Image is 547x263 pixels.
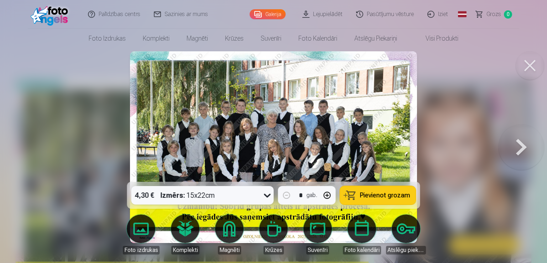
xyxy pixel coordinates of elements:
a: Komplekti [165,215,205,254]
div: Komplekti [171,246,199,254]
strong: Izmērs : [161,190,185,200]
img: /fa1 [31,3,72,26]
a: Atslēgu piekariņi [346,29,406,48]
button: Pievienot grozam [340,186,416,205]
a: Magnēti [209,215,249,254]
a: Magnēti [178,29,217,48]
span: Pievienot grozam [360,192,410,198]
a: Foto kalendāri [342,215,382,254]
a: Foto kalendāri [290,29,346,48]
a: Komplekti [134,29,178,48]
a: Suvenīri [252,29,290,48]
a: Foto izdrukas [121,215,161,254]
a: Atslēgu piekariņi [386,215,426,254]
div: Suvenīri [306,246,329,254]
a: Krūzes [254,215,293,254]
div: Foto izdrukas [123,246,160,254]
span: Grozs [486,10,501,19]
a: Visi produkti [406,29,467,48]
div: Krūzes [264,246,284,254]
span: 0 [504,10,512,19]
a: Foto izdrukas [80,29,134,48]
a: Galerija [250,9,286,19]
div: gab. [307,191,317,200]
a: Krūzes [217,29,252,48]
div: Atslēgu piekariņi [386,246,426,254]
div: Foto kalendāri [343,246,381,254]
div: 4,30 € [131,186,158,205]
a: Suvenīri [298,215,338,254]
div: 15x22cm [161,186,215,205]
div: Magnēti [218,246,241,254]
